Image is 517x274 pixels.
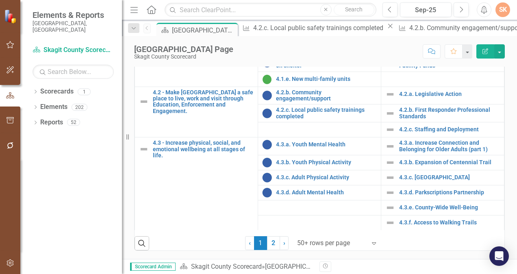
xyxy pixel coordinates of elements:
td: Double-Click to Edit Right Click for Context Menu [258,155,381,170]
a: Scorecards [40,87,74,96]
a: 4.3 - Increase physical, social, and emotional wellbeing at all stages of life. [153,140,254,159]
span: ‹ [249,239,251,247]
td: Double-Click to Edit Right Click for Context Menu [381,215,504,230]
img: No Information [262,173,272,183]
img: On Target [262,74,272,84]
a: 4.2.c. Local public safety trainings completed [276,107,377,120]
a: 4.1.e. New multi-family units [276,76,377,82]
div: 4.2.c. Local public safety trainings completed [253,23,385,33]
a: 4.2.b. Community engagement/support [276,89,377,102]
img: Not Defined [385,218,395,228]
img: Not Defined [385,89,395,99]
input: Search ClearPoint... [165,3,376,17]
td: Double-Click to Edit Right Click for Context Menu [381,104,504,122]
input: Search Below... [33,65,114,79]
button: Sep-25 [400,2,452,17]
img: Not Defined [385,125,395,135]
a: 4.3.b. Expansion of Centennial Trail [399,159,500,165]
td: Double-Click to Edit Right Click for Context Menu [381,155,504,170]
a: 4.3.d. Parkscriptions Partnership [399,189,500,196]
div: [GEOGRAPHIC_DATA] Page [134,45,233,54]
a: Reports [40,118,63,127]
div: » [180,262,313,272]
img: ClearPoint Strategy [4,9,18,24]
td: Double-Click to Edit Right Click for Context Menu [258,104,381,122]
span: Scorecard Admin [130,263,176,271]
img: Not Defined [385,188,395,198]
a: 4.2.c. Staffing and Deployment [399,126,500,133]
a: 4.2.a. Legislative Action [399,91,500,97]
img: No Information [262,91,272,100]
td: Double-Click to Edit Right Click for Context Menu [135,87,258,137]
td: Double-Click to Edit Right Click for Context Menu [381,87,504,104]
td: Double-Click to Edit Right Click for Context Menu [381,200,504,215]
a: Skagit County Scorecard [191,263,262,270]
a: 4.3.b. Youth Physical Activity [276,159,377,165]
td: Double-Click to Edit Right Click for Context Menu [135,137,258,231]
img: Not Defined [385,141,395,151]
img: No Information [262,158,272,167]
td: Double-Click to Edit Right Click for Context Menu [381,137,504,155]
a: 4.3.e. County-Wide Well-Being [399,204,500,211]
img: No Information [262,140,272,150]
div: 52 [67,119,80,126]
a: 4.3.a. Youth Mental Health [276,141,377,148]
button: Search [334,4,374,15]
div: [GEOGRAPHIC_DATA] Page [172,25,236,35]
img: No Information [262,109,272,118]
img: Not Defined [139,144,149,154]
img: No Information [262,188,272,198]
div: Open Intercom Messenger [489,246,509,266]
a: 4.3.c. Adult Physical Activity [276,174,377,180]
img: Not Defined [385,173,395,183]
td: Double-Click to Edit Right Click for Context Menu [258,87,381,104]
div: [GEOGRAPHIC_DATA] Page [265,263,343,270]
a: 4.3.d. Adult Mental Health [276,189,377,196]
td: Double-Click to Edit Right Click for Context Menu [258,185,381,200]
a: 2 [267,236,280,250]
img: Not Defined [385,203,395,213]
a: 4.3.c. [GEOGRAPHIC_DATA] [399,174,500,180]
div: Sep-25 [403,5,449,15]
img: Not Defined [385,109,395,118]
td: Double-Click to Edit Right Click for Context Menu [258,137,381,155]
td: Double-Click to Edit Right Click for Context Menu [381,185,504,200]
span: Search [345,6,363,13]
td: Double-Click to Edit Right Click for Context Menu [381,170,504,185]
td: Double-Click to Edit Right Click for Context Menu [381,122,504,137]
span: › [283,239,285,247]
img: Not Defined [139,97,149,107]
button: SK [495,2,510,17]
a: 4.3.f. Access to Walking Trails [399,220,500,226]
a: 4.3.a. Increase Connection and Belonging for Older Adults (part 1) [399,140,500,152]
div: 1 [78,88,91,95]
a: Elements [40,102,67,112]
a: 4.2.c. Local public safety trainings completed [239,23,385,33]
div: Skagit County Scorecard [134,54,233,60]
div: 202 [72,104,87,111]
a: 4.2 - Make [GEOGRAPHIC_DATA] a safe place to live, work and visit through Education, Enforcement ... [153,89,254,115]
a: Skagit County Scorecard [33,46,114,55]
span: 1 [254,236,267,250]
span: Elements & Reports [33,10,114,20]
small: [GEOGRAPHIC_DATA], [GEOGRAPHIC_DATA] [33,20,114,33]
td: Double-Click to Edit Right Click for Context Menu [258,72,381,87]
td: Double-Click to Edit Right Click for Context Menu [258,170,381,185]
img: Not Defined [385,158,395,167]
a: 4.2.b. First Responder Professional Standards [399,107,500,120]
